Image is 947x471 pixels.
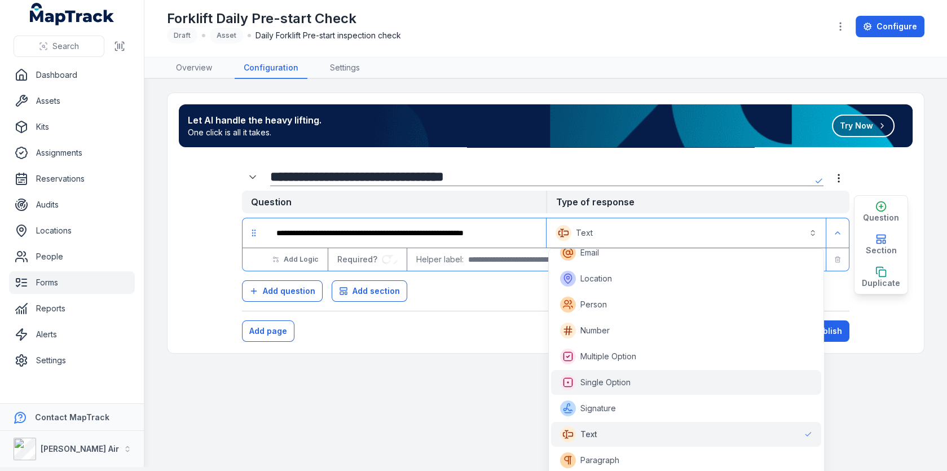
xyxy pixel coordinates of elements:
[580,455,619,466] span: Paragraph
[580,273,612,284] span: Location
[580,247,599,258] span: Email
[580,325,610,336] span: Number
[580,351,636,362] span: Multiple Option
[580,377,631,388] span: Single Option
[580,403,616,414] span: Signature
[580,299,607,310] span: Person
[580,429,597,440] span: Text
[549,221,824,245] button: Text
